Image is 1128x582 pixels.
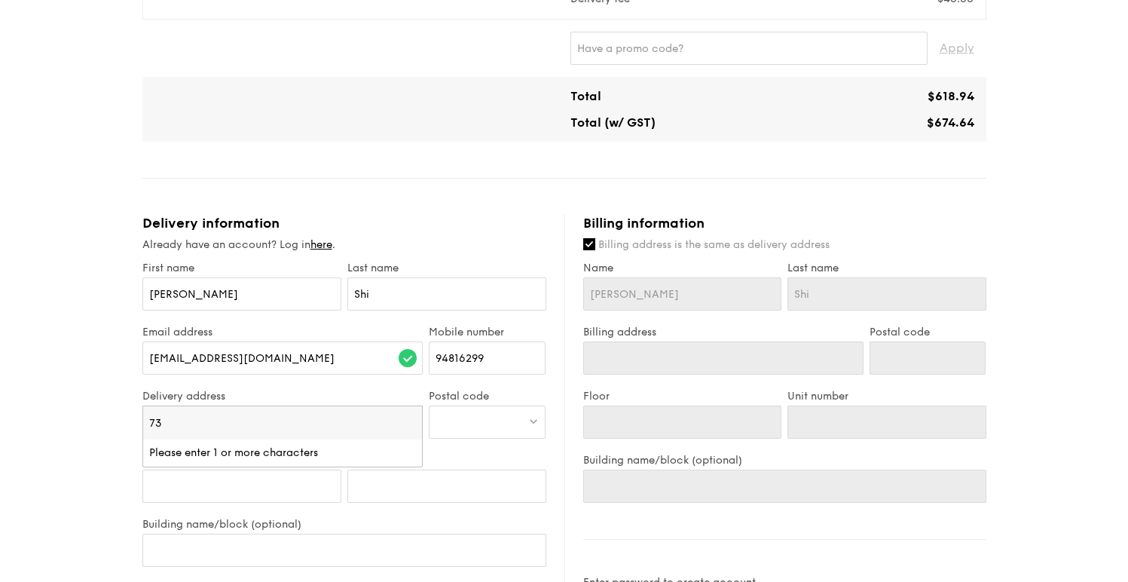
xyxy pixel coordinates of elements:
[583,390,782,403] label: Floor
[429,390,546,403] label: Postal code
[142,215,280,231] span: Delivery information
[583,215,705,231] span: Billing information
[583,326,864,338] label: Billing address
[143,440,423,467] li: Please enter 1 or more characters
[787,262,986,274] label: Last name
[142,237,546,253] div: Already have an account? Log in .
[310,238,332,251] a: here
[347,454,546,467] label: Unit number
[927,115,974,130] span: $674.64
[570,89,601,103] span: Total
[870,326,986,338] label: Postal code
[142,326,423,338] label: Email address
[940,32,974,65] span: Apply
[399,349,417,367] img: icon-success.f839ccf9.svg
[142,390,423,403] label: Delivery address
[583,262,782,274] label: Name
[598,238,830,251] span: Billing address is the same as delivery address
[347,262,546,274] label: Last name
[570,32,928,65] input: Have a promo code?
[429,326,546,338] label: Mobile number
[928,89,974,103] span: $618.94
[142,518,546,531] label: Building name/block (optional)
[583,238,595,250] input: Billing address is the same as delivery address
[583,454,986,467] label: Building name/block (optional)
[528,415,539,427] img: icon-dropdown.fa26e9f9.svg
[142,262,341,274] label: First name
[787,390,986,403] label: Unit number
[570,115,656,130] span: Total (w/ GST)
